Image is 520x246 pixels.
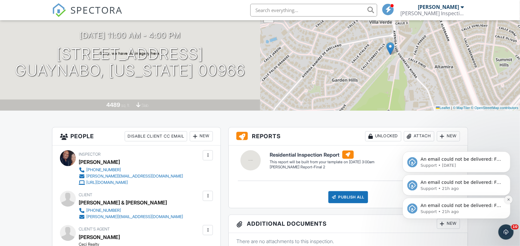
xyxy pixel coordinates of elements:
[86,180,128,185] div: [URL][DOMAIN_NAME]
[142,103,148,108] span: slab
[270,165,375,170] div: [PERSON_NAME] Report-Final 2
[86,214,183,219] div: [PERSON_NAME][EMAIL_ADDRESS][DOMAIN_NAME]
[511,224,519,230] span: 10
[79,173,183,179] a: [PERSON_NAME][EMAIL_ADDRESS][DOMAIN_NAME]
[79,167,183,173] a: [PHONE_NUMBER]
[79,227,110,231] span: Client's Agent
[236,238,460,245] p: There are no attachments to this inspection.
[453,106,470,110] a: © MapTiler
[270,159,375,165] div: This report will be built from your template on [DATE] 3:00am
[106,101,120,108] div: 4489
[229,215,468,233] h3: Additional Documents
[80,31,181,40] h3: [DATE] 11:00 am - 4:00 pm
[79,152,101,157] span: Inspector
[52,9,122,22] a: SPECTORA
[79,157,120,167] div: [PERSON_NAME]
[267,14,271,22] span: −
[418,4,459,10] div: [PERSON_NAME]
[250,4,377,16] input: Search everything...
[229,127,468,146] h3: Reports
[386,42,394,55] img: Marker
[79,207,183,214] a: [PHONE_NUMBER]
[190,131,213,141] div: New
[270,151,375,159] h6: Residential Inspection Report
[400,10,464,16] div: Ayuso Inspections
[52,127,221,146] h3: People
[436,106,450,110] a: Leaflet
[15,46,245,79] h1: [STREET_ADDRESS] Guaynabo, [US_STATE] 00966
[79,232,120,242] a: [PERSON_NAME]
[86,208,121,213] div: [PHONE_NUMBER]
[79,214,183,220] a: [PERSON_NAME][EMAIL_ADDRESS][DOMAIN_NAME]
[121,103,130,108] span: sq. ft.
[70,3,122,16] span: SPECTORA
[328,191,368,203] div: Publish All
[365,131,401,141] div: Unlocked
[498,224,514,240] iframe: Intercom live chat
[86,174,183,179] div: [PERSON_NAME][EMAIL_ADDRESS][DOMAIN_NAME]
[79,179,183,186] a: [URL][DOMAIN_NAME]
[393,111,520,229] iframe: Intercom notifications message
[79,192,92,197] span: Client
[79,198,167,207] div: [PERSON_NAME] & [PERSON_NAME]
[471,106,518,110] a: © OpenStreetMap contributors
[125,131,187,141] div: Disable Client CC Email
[451,106,452,110] span: |
[86,167,121,172] div: [PHONE_NUMBER]
[52,3,66,17] img: The Best Home Inspection Software - Spectora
